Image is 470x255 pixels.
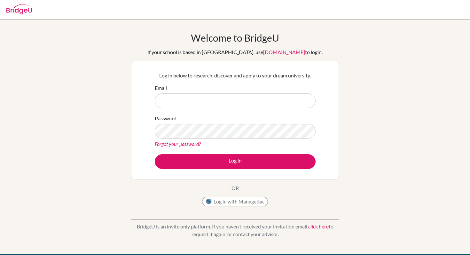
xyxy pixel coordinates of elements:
a: [DOMAIN_NAME] [263,49,305,55]
p: OR [231,184,239,192]
a: click here [308,223,329,229]
a: Forgot your password? [155,141,201,147]
p: Log in below to research, discover and apply to your dream university. [155,72,316,79]
button: Log in [155,154,316,169]
p: BridgeU is an invite only platform. If you haven’t received your invitation email, to request it ... [131,223,339,238]
h1: Welcome to BridgeU [191,32,279,44]
div: If your school is based in [GEOGRAPHIC_DATA], use to login. [147,48,323,56]
button: Log in with ManageBac [202,197,268,206]
label: Password [155,115,176,122]
label: Email [155,84,167,92]
img: Bridge-U [6,4,32,14]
